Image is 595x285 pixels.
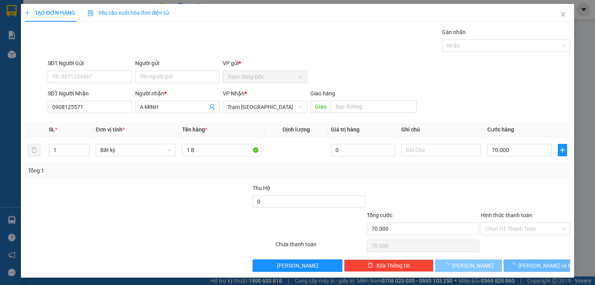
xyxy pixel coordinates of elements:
span: Xóa Thông tin [376,261,410,270]
th: Ghi chú [398,122,484,137]
span: Thu Hộ [253,185,270,191]
div: SĐT Người Gửi [48,59,132,67]
div: SĐT Người Nhận [48,89,132,98]
span: Yêu cầu xuất hóa đơn điện tử [88,10,169,16]
span: loading [510,263,518,268]
div: Tổng: 1 [28,166,230,175]
span: plus [25,10,30,16]
span: Định lượng [282,126,310,133]
span: user-add [209,104,215,110]
span: Trạm Sông Đốc [227,71,303,83]
span: [PERSON_NAME] [452,261,494,270]
span: Giao [310,100,331,113]
input: Ghi Chú [401,144,481,156]
span: [PERSON_NAME] và In [518,261,573,270]
span: [PERSON_NAME] [277,261,318,270]
span: Giao hàng [310,90,335,97]
button: deleteXóa Thông tin [344,259,433,272]
input: Dọc đường [331,100,417,113]
img: icon [88,10,94,16]
span: loading [444,263,452,268]
span: Giá trị hàng [331,126,359,133]
div: Người nhận [135,89,220,98]
span: Đơn vị tính [96,126,125,133]
input: 0 [331,144,395,156]
span: TẠO ĐƠN HÀNG [25,10,75,16]
button: [PERSON_NAME] và In [504,259,571,272]
span: Trạm Sài Gòn [227,101,303,113]
button: Close [552,4,574,26]
button: delete [28,144,40,156]
span: plus [558,147,567,153]
div: VP gửi [223,59,307,67]
span: Tên hàng [182,126,207,133]
span: close [560,11,566,17]
input: VD: Bàn, Ghế [182,144,262,156]
span: Tổng cước [367,212,392,218]
label: Gán nhãn [442,29,466,35]
span: VP Nhận [223,90,244,97]
span: SL [49,126,55,133]
button: [PERSON_NAME] [253,259,342,272]
span: Bất kỳ [100,144,171,156]
button: [PERSON_NAME] [435,259,502,272]
span: delete [368,263,373,269]
label: Hình thức thanh toán [481,212,532,218]
div: Chưa thanh toán [275,240,366,254]
span: Cước hàng [487,126,514,133]
button: plus [558,144,567,156]
div: Người gửi [135,59,220,67]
